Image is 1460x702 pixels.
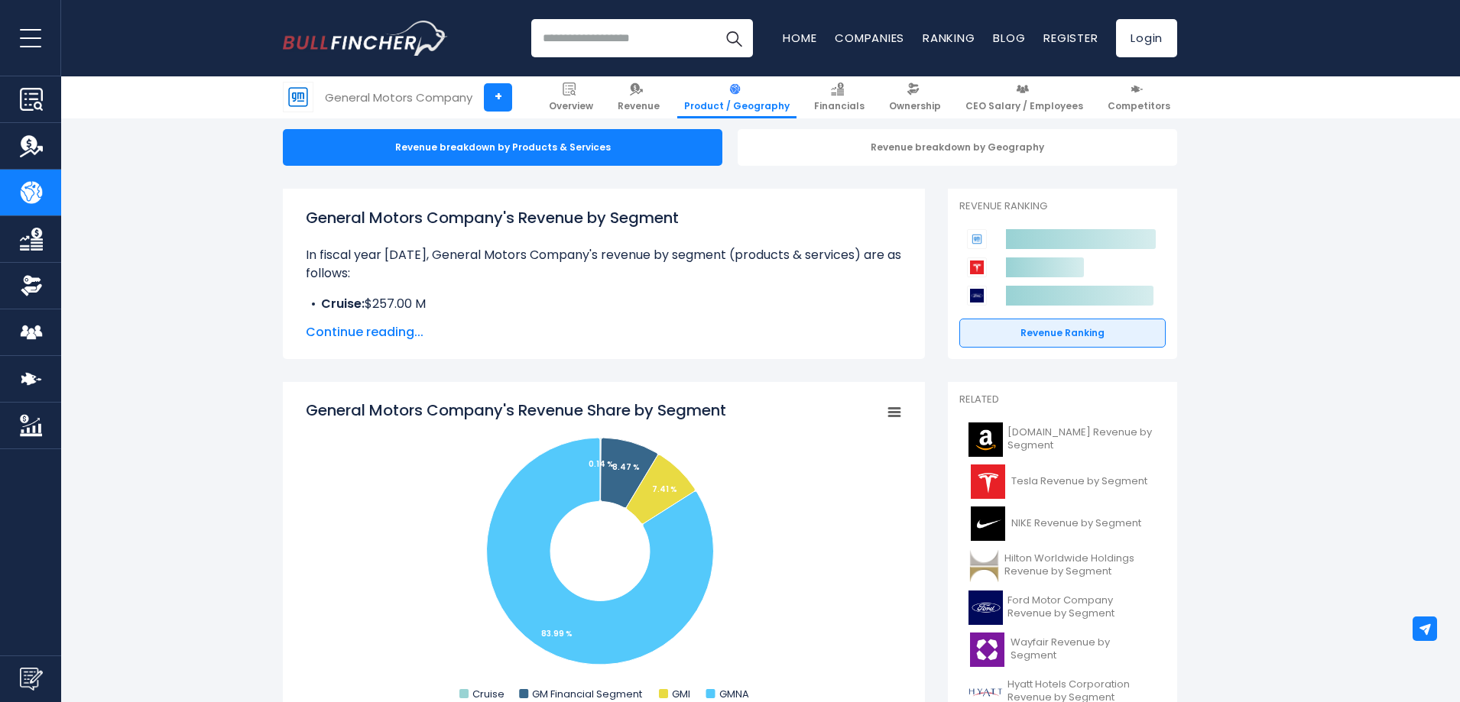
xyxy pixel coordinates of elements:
a: Ownership [882,76,948,118]
tspan: General Motors Company's Revenue Share by Segment [306,400,726,421]
span: Competitors [1108,100,1170,112]
a: [DOMAIN_NAME] Revenue by Segment [959,419,1166,461]
span: Ford Motor Company Revenue by Segment [1007,594,1157,620]
div: General Motors Company [325,89,472,106]
tspan: 0.14 % [589,458,614,470]
img: W logo [968,632,1006,667]
span: Continue reading... [306,323,902,341]
tspan: 83.99 % [541,628,573,639]
span: Wayfair Revenue by Segment [1011,636,1157,662]
button: Search [715,19,753,57]
img: Bullfincher logo [283,21,448,56]
img: TSLA logo [968,464,1007,499]
a: NIKE Revenue by Segment [959,503,1166,545]
a: Blog [993,30,1025,46]
a: Hilton Worldwide Holdings Revenue by Segment [959,545,1166,587]
a: Tesla Revenue by Segment [959,461,1166,503]
tspan: 7.41 % [652,484,677,495]
a: + [484,83,512,112]
span: Revenue [618,100,660,112]
img: HLT logo [968,548,1000,583]
span: Tesla Revenue by Segment [1011,475,1147,488]
a: Login [1116,19,1177,57]
div: Revenue breakdown by Products & Services [283,129,722,166]
p: Related [959,393,1166,406]
a: Go to homepage [283,21,447,56]
text: GM Financial Segment [532,687,642,701]
a: Overview [542,76,600,118]
a: Revenue Ranking [959,319,1166,348]
img: NKE logo [968,506,1007,541]
a: Ford Motor Company Revenue by Segment [959,587,1166,629]
img: Ford Motor Company competitors logo [967,286,987,306]
a: CEO Salary / Employees [959,76,1090,118]
img: AMZN logo [968,422,1003,457]
li: $257.00 M [306,295,902,313]
p: Revenue Ranking [959,200,1166,213]
a: Product / Geography [677,76,797,118]
tspan: 8.47 % [612,461,640,473]
a: Wayfair Revenue by Segment [959,629,1166,671]
text: GMNA [719,687,749,701]
img: Ownership [20,274,43,297]
span: Hilton Worldwide Holdings Revenue by Segment [1004,552,1157,578]
b: Cruise: [321,295,365,312]
span: Overview [549,100,593,112]
img: General Motors Company competitors logo [967,229,987,249]
img: GM logo [284,82,313,112]
span: CEO Salary / Employees [965,100,1083,112]
text: Cruise [472,687,505,701]
text: GMI [672,687,690,701]
a: Competitors [1101,76,1177,118]
a: Ranking [923,30,975,46]
a: Register [1043,30,1098,46]
img: Tesla competitors logo [967,257,987,277]
span: NIKE Revenue by Segment [1011,517,1141,530]
h1: General Motors Company's Revenue by Segment [306,206,902,229]
a: Revenue [611,76,667,118]
a: Companies [835,30,904,46]
p: In fiscal year [DATE], General Motors Company's revenue by segment (products & services) are as f... [306,246,902,283]
img: F logo [968,590,1003,625]
a: Home [783,30,816,46]
span: Financials [814,100,865,112]
a: Financials [807,76,871,118]
div: Revenue breakdown by Geography [738,129,1177,166]
span: Product / Geography [684,100,790,112]
span: Ownership [889,100,941,112]
span: [DOMAIN_NAME] Revenue by Segment [1007,426,1157,452]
